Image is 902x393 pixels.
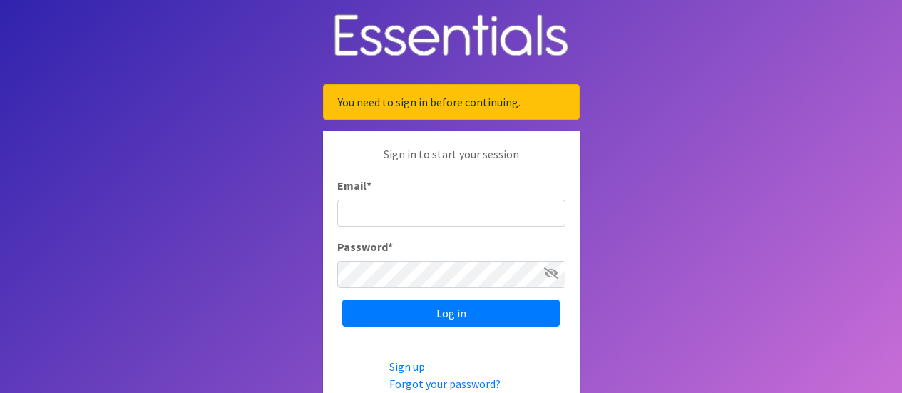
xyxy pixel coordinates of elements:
input: Log in [342,300,560,327]
div: You need to sign in before continuing. [323,84,580,120]
label: Email [337,177,371,194]
a: Sign up [389,359,425,374]
label: Password [337,238,393,255]
abbr: required [388,240,393,254]
p: Sign in to start your session [337,146,565,177]
a: Forgot your password? [389,377,501,391]
abbr: required [367,178,371,193]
